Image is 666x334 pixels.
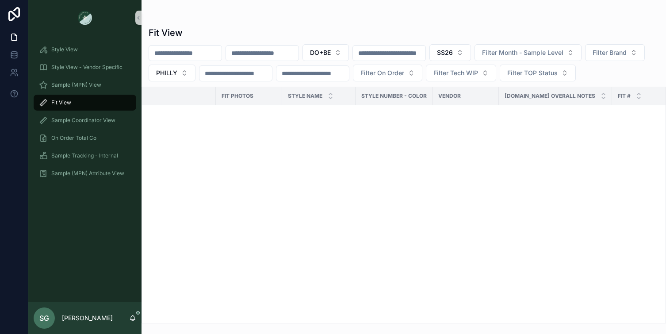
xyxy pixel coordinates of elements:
[34,148,136,164] a: Sample Tracking - Internal
[156,69,177,77] span: PHILLY
[34,42,136,58] a: Style View
[51,134,96,142] span: On Order Total Co
[222,92,253,100] span: Fit Photos
[34,95,136,111] a: Fit View
[34,112,136,128] a: Sample Coordinator View
[288,92,322,100] span: STYLE NAME
[34,165,136,181] a: Sample (MPN) Attribute View
[34,77,136,93] a: Sample (MPN) View
[593,48,627,57] span: Filter Brand
[310,48,331,57] span: DO+BE
[426,65,496,81] button: Select Button
[475,44,582,61] button: Select Button
[500,65,576,81] button: Select Button
[51,117,115,124] span: Sample Coordinator View
[28,35,142,193] div: scrollable content
[62,314,113,322] p: [PERSON_NAME]
[51,46,78,53] span: Style View
[437,48,453,57] span: SS26
[302,44,349,61] button: Select Button
[482,48,563,57] span: Filter Month - Sample Level
[361,92,427,100] span: Style Number - Color
[149,65,195,81] button: Select Button
[51,81,101,88] span: Sample (MPN) View
[585,44,645,61] button: Select Button
[149,27,183,39] h1: Fit View
[78,11,92,25] img: App logo
[34,130,136,146] a: On Order Total Co
[51,64,122,71] span: Style View - Vendor Specific
[34,59,136,75] a: Style View - Vendor Specific
[505,92,595,100] span: [DOMAIN_NAME] Overall Notes
[429,44,471,61] button: Select Button
[360,69,404,77] span: Filter On Order
[507,69,558,77] span: Filter TOP Status
[438,92,461,100] span: Vendor
[51,152,118,159] span: Sample Tracking - Internal
[39,313,49,323] span: SG
[353,65,422,81] button: Select Button
[433,69,478,77] span: Filter Tech WIP
[618,92,631,100] span: Fit #
[51,170,124,177] span: Sample (MPN) Attribute View
[51,99,71,106] span: Fit View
